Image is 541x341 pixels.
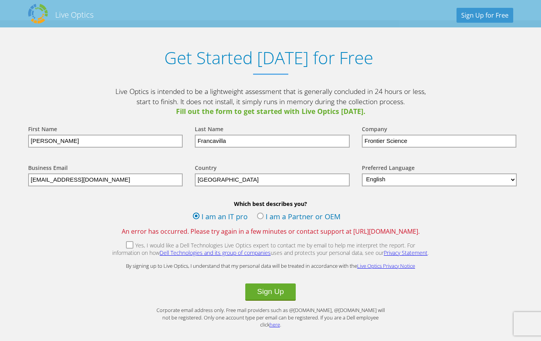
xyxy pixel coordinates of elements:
p: Corporate email address only. Free mail providers such as @[DOMAIN_NAME], @[DOMAIN_NAME] will not... [153,307,388,328]
label: Business Email [28,164,68,173]
label: I am a Partner or OEM [257,211,341,223]
label: Last Name [195,125,223,135]
label: Yes, I would like a Dell Technologies Live Optics expert to contact me by email to help me interp... [112,242,430,258]
a: Dell Technologies and its group of companies [160,249,271,256]
span: An error has occurred. Please try again in a few minutes or contact support at [URL][DOMAIN_NAME]. [20,227,521,236]
label: Company [362,125,387,135]
label: First Name [28,125,57,135]
a: Privacy Statement [384,249,428,256]
label: Preferred Language [362,164,415,173]
p: Live Optics is intended to be a lightweight assessment that is generally concluded in 24 hours or... [114,87,427,117]
a: here [270,321,280,328]
button: Sign Up [245,283,295,301]
input: Start typing to search for a country [195,173,350,186]
img: Dell Dpack [28,4,48,23]
h1: Get Started [DATE] for Free [20,48,517,68]
label: I am an IT pro [193,211,248,223]
a: Live Optics Privacy Notice [357,262,415,269]
p: By signing up to Live Optics, I understand that my personal data will be treated in accordance wi... [114,262,427,270]
b: Which best describes you? [20,200,521,207]
h2: Live Optics [55,9,93,20]
a: Sign Up for Free [457,8,513,23]
label: Country [195,164,217,173]
span: Fill out the form to get started with Live Optics [DATE]. [114,106,427,117]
